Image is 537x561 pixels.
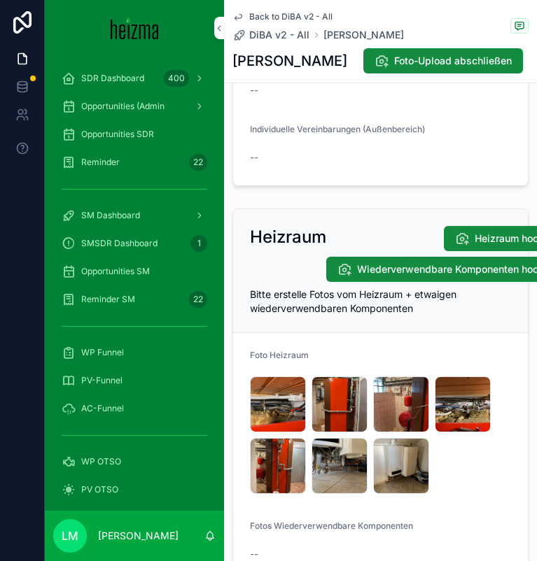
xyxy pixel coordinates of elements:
[81,210,140,221] span: SM Dashboard
[249,11,333,22] span: Back to DiBA v2 - All
[53,340,216,365] a: WP Funnel
[189,291,207,308] div: 22
[250,226,326,248] h2: Heizraum
[81,403,124,414] span: AC-Funnel
[81,101,165,112] span: Opportunities (Admin
[164,70,189,87] div: 400
[190,235,207,252] div: 1
[81,484,118,495] span: PV OTSO
[250,547,258,561] span: --
[53,259,216,284] a: Opportunities SM
[81,456,121,467] span: WP OTSO
[81,129,154,140] span: Opportunities SDR
[81,238,158,249] span: SMSDR Dashboard
[81,157,120,168] span: Reminder
[53,287,216,312] a: Reminder SM22
[53,396,216,421] a: AC-Funnel
[81,294,135,305] span: Reminder SM
[53,203,216,228] a: SM Dashboard
[363,48,523,73] button: Foto-Upload abschließen
[323,28,404,42] a: [PERSON_NAME]
[250,150,258,164] span: --
[53,231,216,256] a: SMSDR Dashboard1
[98,529,179,543] p: [PERSON_NAME]
[250,350,309,360] span: Foto Heizraum
[53,368,216,393] a: PV-Funnel
[53,150,216,175] a: Reminder22
[250,124,425,134] span: Individuelle Vereinbarungen (Außenbereich)
[45,56,224,511] div: scrollable content
[53,477,216,502] a: PV OTSO
[81,266,150,277] span: Opportunities SM
[53,122,216,147] a: Opportunities SDR
[81,375,123,386] span: PV-Funnel
[249,28,309,42] span: DiBA v2 - All
[81,347,124,358] span: WP Funnel
[250,520,413,531] span: Fotos Wiederverwendbare Komponenten
[232,28,309,42] a: DiBA v2 - All
[62,527,78,544] span: LM
[53,449,216,474] a: WP OTSO
[53,94,216,119] a: Opportunities (Admin
[394,54,512,68] span: Foto-Upload abschließen
[111,17,159,39] img: App logo
[53,66,216,91] a: SDR Dashboard400
[232,11,333,22] a: Back to DiBA v2 - All
[189,154,207,171] div: 22
[250,83,258,97] span: --
[232,51,347,71] h1: [PERSON_NAME]
[81,73,144,84] span: SDR Dashboard
[250,288,456,314] span: Bitte erstelle Fotos vom Heizraum + etwaigen wiederverwendbaren Komponenten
